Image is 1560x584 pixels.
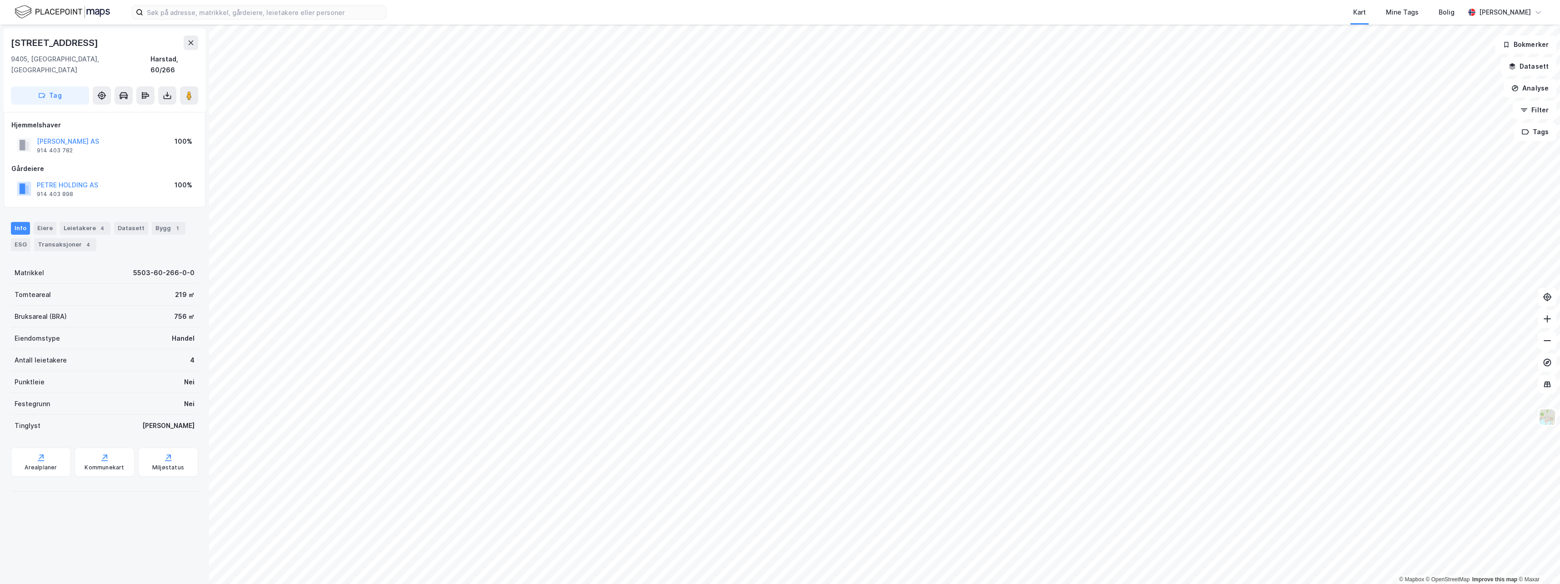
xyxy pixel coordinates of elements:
[1501,57,1556,76] button: Datasett
[1495,35,1556,54] button: Bokmerker
[15,355,67,366] div: Antall leietakere
[37,147,73,154] div: 914 403 782
[60,222,110,235] div: Leietakere
[1386,7,1419,18] div: Mine Tags
[1504,79,1556,97] button: Analyse
[150,54,198,76] div: Harstad, 60/266
[1472,576,1517,583] a: Improve this map
[11,163,198,174] div: Gårdeiere
[34,238,96,251] div: Transaksjoner
[114,222,148,235] div: Datasett
[1515,540,1560,584] div: Kontrollprogram for chat
[1426,576,1470,583] a: OpenStreetMap
[1515,540,1560,584] iframe: Chat Widget
[1479,7,1531,18] div: [PERSON_NAME]
[175,289,195,300] div: 219 ㎡
[152,464,184,471] div: Miljøstatus
[190,355,195,366] div: 4
[15,289,51,300] div: Tomteareal
[175,180,192,191] div: 100%
[15,333,60,344] div: Eiendomstype
[184,398,195,409] div: Nei
[15,311,67,322] div: Bruksareal (BRA)
[11,222,30,235] div: Info
[15,420,40,431] div: Tinglyst
[25,464,57,471] div: Arealplaner
[11,54,150,76] div: 9405, [GEOGRAPHIC_DATA], [GEOGRAPHIC_DATA]
[11,35,100,50] div: [STREET_ADDRESS]
[11,86,89,105] button: Tag
[1353,7,1366,18] div: Kart
[175,136,192,147] div: 100%
[1539,408,1556,426] img: Z
[85,464,124,471] div: Kommunekart
[1514,123,1556,141] button: Tags
[173,224,182,233] div: 1
[143,5,386,19] input: Søk på adresse, matrikkel, gårdeiere, leietakere eller personer
[152,222,185,235] div: Bygg
[1439,7,1455,18] div: Bolig
[172,333,195,344] div: Handel
[174,311,195,322] div: 756 ㎡
[11,238,30,251] div: ESG
[84,240,93,249] div: 4
[15,4,110,20] img: logo.f888ab2527a4732fd821a326f86c7f29.svg
[37,191,73,198] div: 914 403 898
[15,377,45,388] div: Punktleie
[1513,101,1556,119] button: Filter
[184,377,195,388] div: Nei
[11,120,198,131] div: Hjemmelshaver
[34,222,56,235] div: Eiere
[15,398,50,409] div: Festegrunn
[142,420,195,431] div: [PERSON_NAME]
[98,224,107,233] div: 4
[133,267,195,278] div: 5503-60-266-0-0
[1399,576,1424,583] a: Mapbox
[15,267,44,278] div: Matrikkel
